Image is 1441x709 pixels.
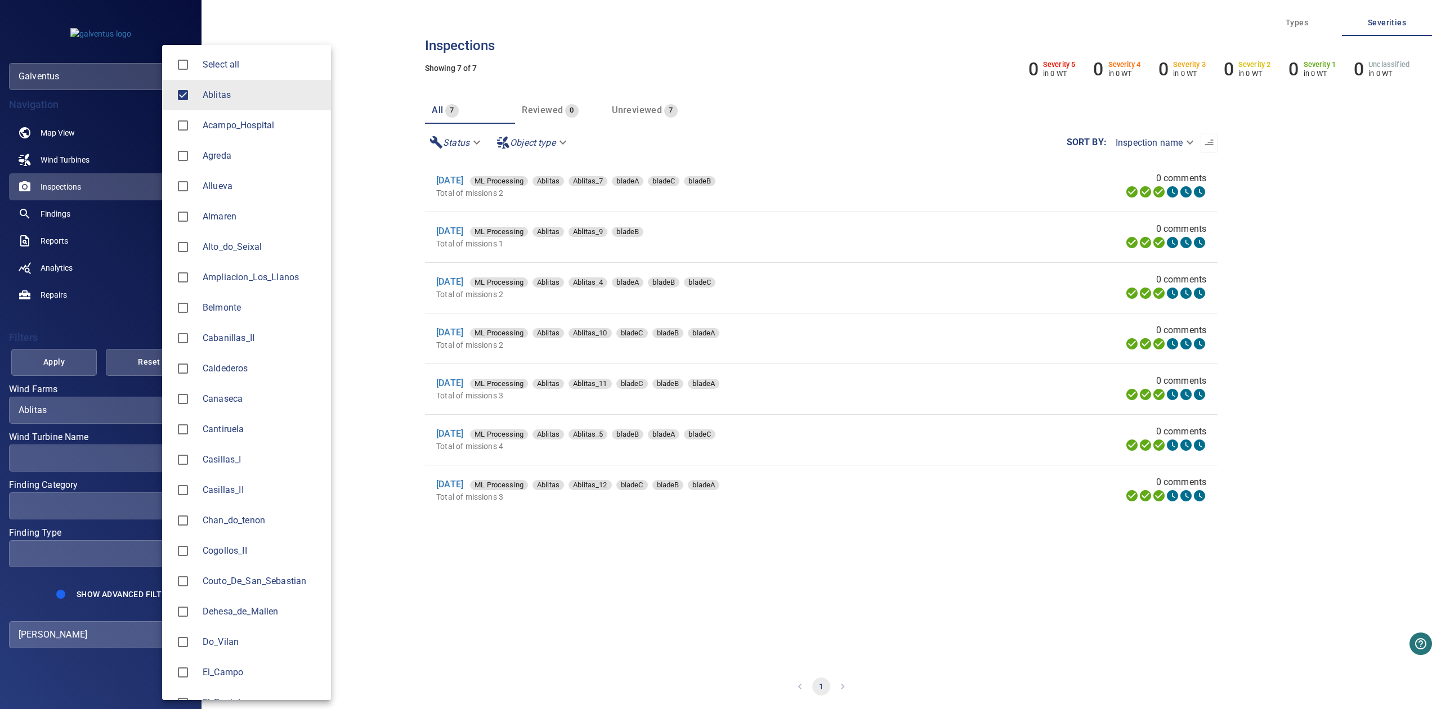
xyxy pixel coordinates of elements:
[203,392,322,406] span: Canaseca
[203,58,322,71] span: Select all
[203,483,322,497] span: Casillas_II
[171,509,195,532] span: Chan_do_tenon
[203,362,322,375] div: Wind Farms Caldederos
[203,605,322,618] div: Wind Farms Dehesa_de_Mallen
[203,301,322,315] div: Wind Farms Belmonte
[203,210,322,223] div: Wind Farms Almaren
[203,271,322,284] span: Ampliacion_Los_Llanos
[203,575,322,588] div: Wind Farms Couto_De_San_Sebastian
[203,392,322,406] div: Wind Farms Canaseca
[203,180,322,193] div: Wind Farms Allueva
[171,144,195,168] span: Agreda
[203,575,322,588] span: Couto_De_San_Sebastian
[171,205,195,228] span: Almaren
[203,119,322,132] div: Wind Farms Acampo_Hospital
[203,666,322,679] div: Wind Farms El_Campo
[203,483,322,497] div: Wind Farms Casillas_II
[171,174,195,198] span: Allueva
[171,600,195,623] span: Dehesa_de_Mallen
[203,514,322,527] span: Chan_do_tenon
[203,635,322,649] span: Do_Vilan
[203,240,322,254] div: Wind Farms Alto_do_Seixal
[203,149,322,163] div: Wind Farms Agreda
[171,357,195,380] span: Caldederos
[203,453,322,466] div: Wind Farms Casillas_I
[171,539,195,563] span: Cogollos_II
[203,635,322,649] div: Wind Farms Do_Vilan
[171,478,195,502] span: Casillas_II
[203,423,322,436] span: Cantiruela
[203,362,322,375] span: Caldederos
[171,235,195,259] span: Alto_do_Seixal
[203,544,322,558] span: Cogollos_II
[203,453,322,466] span: Casillas_I
[203,271,322,284] div: Wind Farms Ampliacion_Los_Llanos
[171,418,195,441] span: Cantiruela
[171,569,195,593] span: Couto_De_San_Sebastian
[203,423,322,436] div: Wind Farms Cantiruela
[171,448,195,472] span: Casillas_I
[203,301,322,315] span: Belmonte
[203,514,322,527] div: Wind Farms Chan_do_tenon
[171,296,195,320] span: Belmonte
[171,387,195,411] span: Canaseca
[203,331,322,345] div: Wind Farms Cabanillas_II
[203,240,322,254] span: Alto_do_Seixal
[171,266,195,289] span: Ampliacion_Los_Llanos
[171,114,195,137] span: Acampo_Hospital
[171,83,195,107] span: Ablitas
[171,661,195,684] span: El_Campo
[203,88,322,102] span: Ablitas
[203,544,322,558] div: Wind Farms Cogollos_II
[171,326,195,350] span: Cabanillas_II
[203,210,322,223] span: Almaren
[203,119,322,132] span: Acampo_Hospital
[203,88,322,102] div: Wind Farms Ablitas
[203,149,322,163] span: Agreda
[203,666,322,679] span: El_Campo
[203,605,322,618] span: Dehesa_de_Mallen
[171,630,195,654] span: Do_Vilan
[203,180,322,193] span: Allueva
[203,331,322,345] span: Cabanillas_II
